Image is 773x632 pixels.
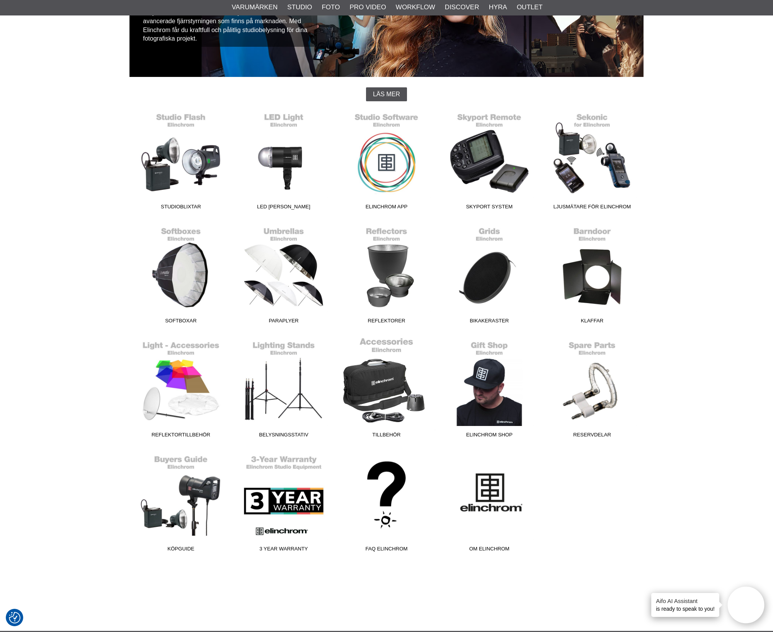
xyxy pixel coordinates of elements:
span: Elinchrom Shop [438,431,541,441]
a: LED [PERSON_NAME] [232,109,335,213]
span: Studioblixtar [129,203,232,213]
a: Elinchrom Shop [438,337,541,441]
a: Hyra [489,2,507,12]
a: Studio [287,2,312,12]
button: Samtyckesinställningar [9,611,20,625]
span: Elinchrom App [335,203,438,213]
span: LED [PERSON_NAME] [232,203,335,213]
span: Om Elinchrom [438,545,541,555]
a: Köpguide [129,451,232,555]
span: Ljusmätare för Elinchrom [541,203,644,213]
a: Discover [445,2,479,12]
a: Varumärken [232,2,278,12]
span: Köpguide [129,545,232,555]
a: Workflow [396,2,435,12]
a: Studioblixtar [129,109,232,213]
span: 3 Year Warranty [232,545,335,555]
a: Bikakeraster [438,223,541,327]
span: Softboxar [129,317,232,327]
a: 3 Year Warranty [232,451,335,555]
a: Ljusmätare för Elinchrom [541,109,644,213]
a: Skyport System [438,109,541,213]
span: Tillbehör [335,431,438,441]
span: Belysningsstativ [232,431,335,441]
a: Om Elinchrom [438,451,541,555]
img: Revisit consent button [9,612,20,623]
span: Paraplyer [232,317,335,327]
a: Reservdelar [541,337,644,441]
a: Belysningsstativ [232,337,335,441]
div: is ready to speak to you! [651,593,719,617]
a: Reflektortillbehör [129,337,232,441]
span: Klaffar [541,317,644,327]
span: Reservdelar [541,431,644,441]
a: Elinchrom App [335,109,438,213]
a: Foto [322,2,340,12]
span: Bikakeraster [438,317,541,327]
span: Reflektortillbehör [129,431,232,441]
h4: Aifo AI Assistant [656,597,715,605]
a: FAQ Elinchrom [335,451,438,555]
span: Läs mer [373,91,400,98]
a: Paraplyer [232,223,335,327]
a: Softboxar [129,223,232,327]
a: Klaffar [541,223,644,327]
a: Pro Video [349,2,386,12]
span: Reflektorer [335,317,438,327]
span: Skyport System [438,203,541,213]
a: Reflektorer [335,223,438,327]
a: Tillbehör [335,337,438,441]
span: FAQ Elinchrom [335,545,438,555]
a: Outlet [517,2,543,12]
